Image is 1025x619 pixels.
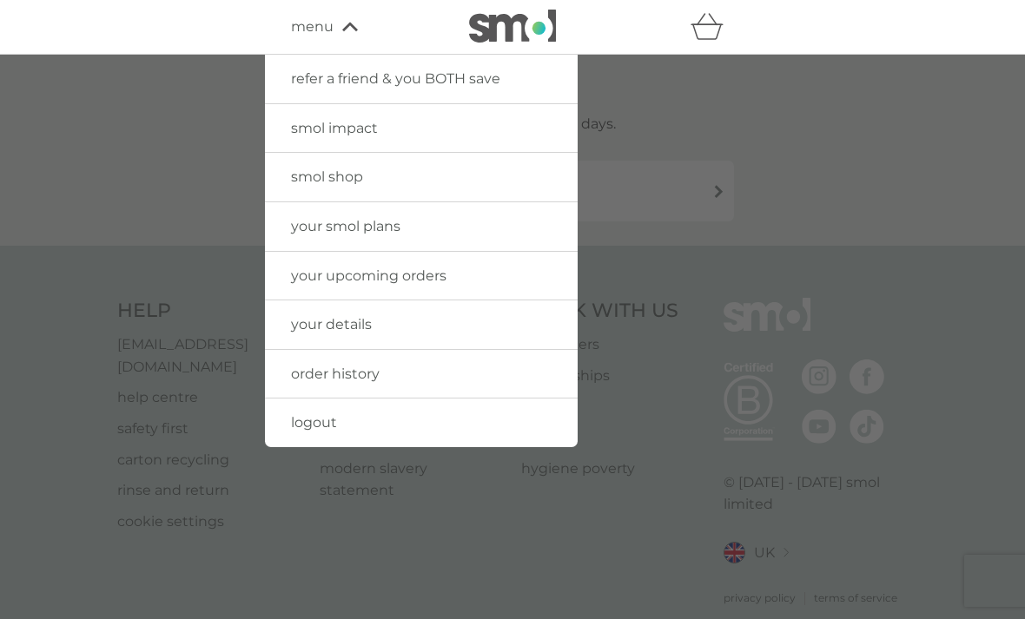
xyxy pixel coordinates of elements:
span: smol shop [291,168,363,185]
span: refer a friend & you BOTH save [291,70,500,87]
a: your upcoming orders [265,252,578,300]
span: menu [291,16,334,38]
img: smol [469,10,556,43]
a: your smol plans [265,202,578,251]
a: order history [265,350,578,398]
span: your upcoming orders [291,267,446,284]
span: order history [291,365,380,382]
a: smol impact [265,104,578,153]
span: logout [291,414,337,431]
a: refer a friend & you BOTH save [265,55,578,103]
a: your details [265,300,578,349]
span: your details [291,316,372,333]
a: smol shop [265,153,578,201]
span: your smol plans [291,218,400,234]
div: basket [691,10,734,44]
span: smol impact [291,120,378,136]
a: logout [265,398,578,447]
